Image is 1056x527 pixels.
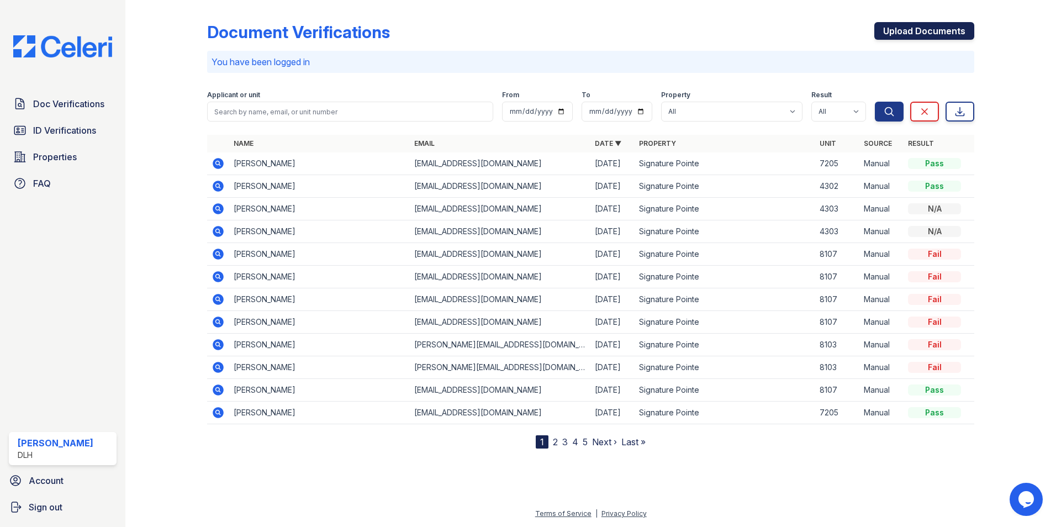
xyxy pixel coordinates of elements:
div: Pass [908,181,961,192]
td: [PERSON_NAME] [229,243,410,266]
td: 8103 [815,334,859,356]
td: [DATE] [590,356,635,379]
div: Document Verifications [207,22,390,42]
div: Pass [908,407,961,418]
a: Doc Verifications [9,93,117,115]
a: 2 [553,436,558,447]
a: Result [908,139,934,147]
td: [EMAIL_ADDRESS][DOMAIN_NAME] [410,198,590,220]
a: Source [864,139,892,147]
td: [DATE] [590,402,635,424]
div: Fail [908,362,961,373]
td: Manual [859,198,904,220]
div: N/A [908,226,961,237]
td: [PERSON_NAME] [229,198,410,220]
img: CE_Logo_Blue-a8612792a0a2168367f1c8372b55b34899dd931a85d93a1a3d3e32e68fde9ad4.png [4,35,121,57]
td: 7205 [815,152,859,175]
a: Upload Documents [874,22,974,40]
a: ID Verifications [9,119,117,141]
td: Signature Pointe [635,243,815,266]
div: Fail [908,249,961,260]
td: [PERSON_NAME] [229,175,410,198]
td: 8107 [815,266,859,288]
span: Account [29,474,64,487]
td: 8107 [815,243,859,266]
div: Pass [908,158,961,169]
div: [PERSON_NAME] [18,436,93,450]
iframe: chat widget [1010,483,1045,516]
a: Terms of Service [535,509,592,518]
label: Applicant or unit [207,91,260,99]
td: Signature Pointe [635,266,815,288]
div: N/A [908,203,961,214]
td: [PERSON_NAME] [229,356,410,379]
td: Manual [859,402,904,424]
td: [EMAIL_ADDRESS][DOMAIN_NAME] [410,220,590,243]
td: [PERSON_NAME] [229,220,410,243]
td: Manual [859,288,904,311]
td: [EMAIL_ADDRESS][DOMAIN_NAME] [410,175,590,198]
input: Search by name, email, or unit number [207,102,493,122]
td: Manual [859,220,904,243]
td: Manual [859,152,904,175]
td: [DATE] [590,288,635,311]
div: DLH [18,450,93,461]
td: [PERSON_NAME] [229,379,410,402]
td: Signature Pointe [635,311,815,334]
td: Signature Pointe [635,220,815,243]
a: Name [234,139,254,147]
td: [DATE] [590,379,635,402]
a: 5 [583,436,588,447]
a: Next › [592,436,617,447]
a: 4 [572,436,578,447]
td: [DATE] [590,220,635,243]
div: Fail [908,294,961,305]
td: 4303 [815,198,859,220]
div: Pass [908,384,961,396]
div: Fail [908,317,961,328]
td: Signature Pointe [635,198,815,220]
a: Email [414,139,435,147]
td: 4303 [815,220,859,243]
td: [DATE] [590,311,635,334]
div: | [595,509,598,518]
td: [DATE] [590,198,635,220]
td: Manual [859,175,904,198]
div: 1 [536,435,548,449]
a: Account [4,470,121,492]
td: [EMAIL_ADDRESS][DOMAIN_NAME] [410,379,590,402]
td: [EMAIL_ADDRESS][DOMAIN_NAME] [410,288,590,311]
td: Manual [859,266,904,288]
a: Date ▼ [595,139,621,147]
td: [PERSON_NAME][EMAIL_ADDRESS][DOMAIN_NAME] [410,334,590,356]
span: Doc Verifications [33,97,104,110]
a: Unit [820,139,836,147]
td: 4302 [815,175,859,198]
td: 8107 [815,379,859,402]
td: Manual [859,243,904,266]
td: [DATE] [590,243,635,266]
a: FAQ [9,172,117,194]
td: [PERSON_NAME] [229,266,410,288]
button: Sign out [4,496,121,518]
td: Manual [859,334,904,356]
td: [EMAIL_ADDRESS][DOMAIN_NAME] [410,311,590,334]
td: Manual [859,356,904,379]
td: 8107 [815,311,859,334]
td: [PERSON_NAME] [229,311,410,334]
a: 3 [562,436,568,447]
td: [PERSON_NAME] [229,402,410,424]
div: Fail [908,339,961,350]
label: Result [811,91,832,99]
td: [PERSON_NAME] [229,334,410,356]
td: 7205 [815,402,859,424]
p: You have been logged in [212,55,970,68]
td: Signature Pointe [635,402,815,424]
a: Privacy Policy [601,509,647,518]
label: From [502,91,519,99]
div: Fail [908,271,961,282]
td: [DATE] [590,334,635,356]
td: Signature Pointe [635,288,815,311]
label: To [582,91,590,99]
td: [DATE] [590,175,635,198]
